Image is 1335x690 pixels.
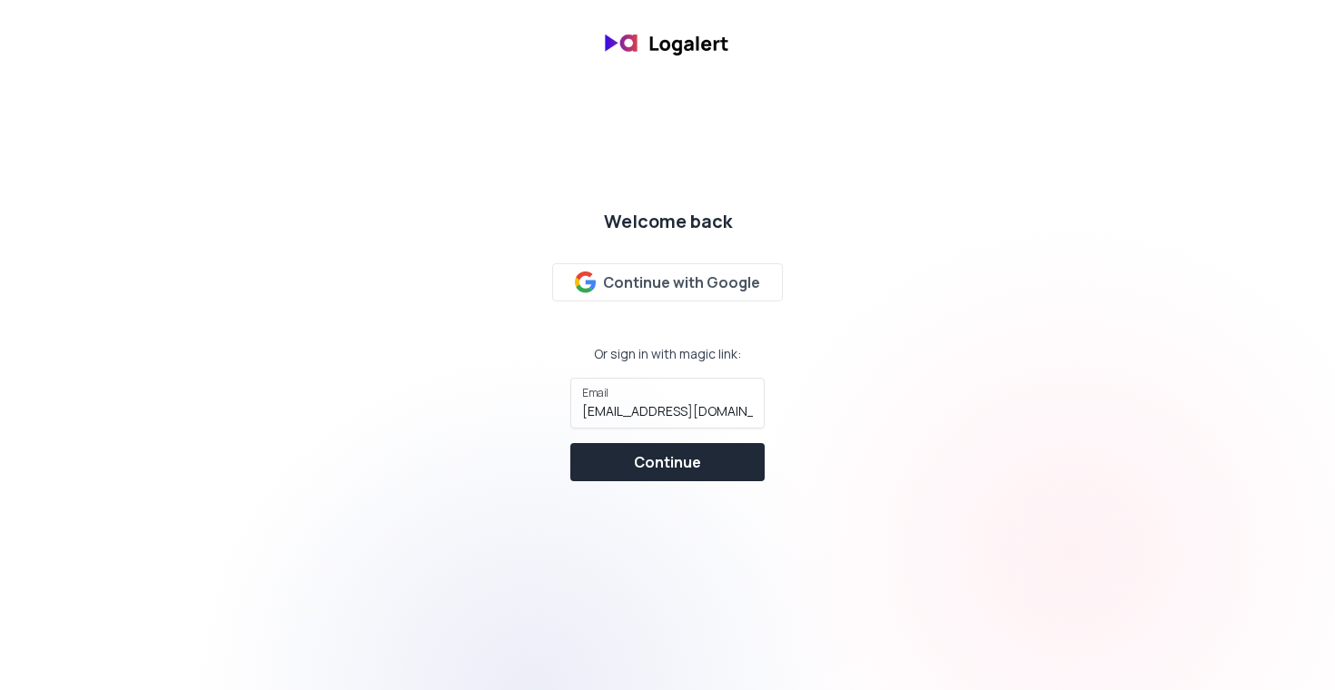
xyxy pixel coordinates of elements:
div: Continue [634,451,701,473]
label: Email [582,385,615,400]
input: Email [582,402,753,420]
div: Continue with Google [575,271,761,293]
button: Continue with Google [552,263,784,301]
div: Welcome back [604,209,732,234]
button: Continue [570,443,765,481]
img: banner logo [595,22,740,64]
div: Or sign in with magic link: [594,345,741,363]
